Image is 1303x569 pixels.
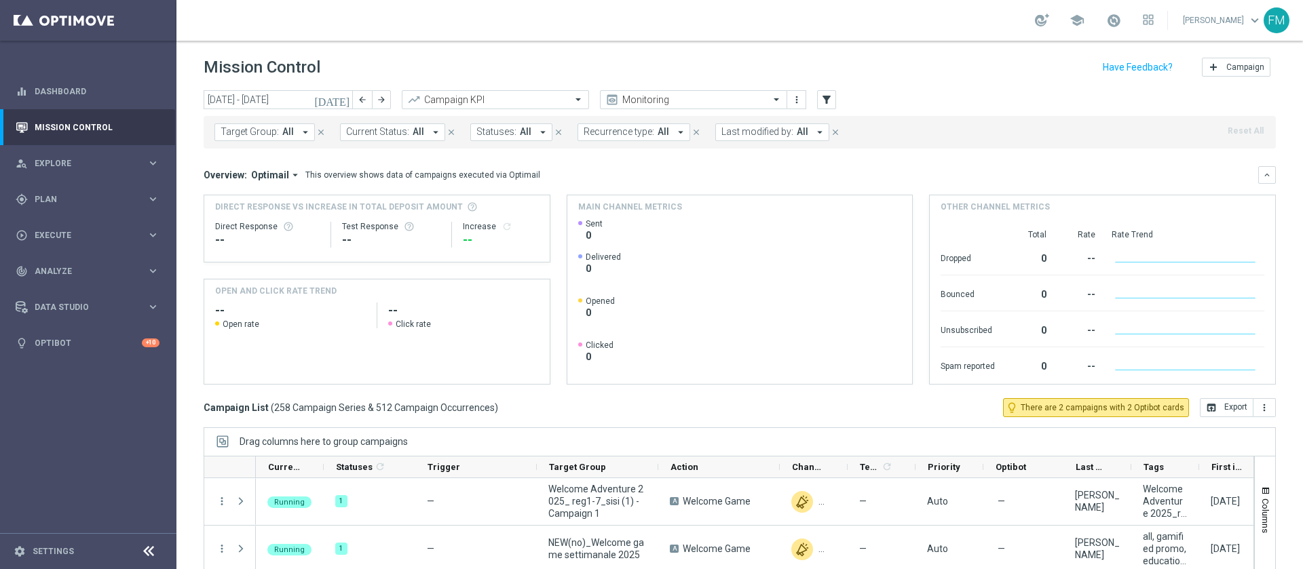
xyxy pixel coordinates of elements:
[147,229,159,241] i: keyboard_arrow_right
[584,126,654,138] span: Recurrence type:
[427,496,434,507] span: —
[941,354,995,376] div: Spam reported
[215,285,337,297] h4: OPEN AND CLICK RATE TREND
[147,157,159,170] i: keyboard_arrow_right
[1011,282,1046,304] div: 0
[413,126,424,138] span: All
[16,85,28,98] i: equalizer
[1143,530,1188,567] span: all, gamified promo, education, starter
[340,123,445,141] button: Current Status: All arrow_drop_down
[35,159,147,168] span: Explore
[215,221,320,232] div: Direct Response
[1260,498,1271,533] span: Columns
[1208,62,1219,73] i: add
[267,495,311,508] colored-tag: Running
[820,94,833,106] i: filter_alt
[15,194,160,205] div: gps_fixed Plan keyboard_arrow_right
[578,123,690,141] button: Recurrence type: All arrow_drop_down
[1011,229,1046,240] div: Total
[814,126,826,138] i: arrow_drop_down
[16,265,147,277] div: Analyze
[552,125,565,140] button: close
[1144,462,1164,472] span: Tags
[35,195,147,203] span: Plan
[721,126,793,138] span: Last modified by:
[586,218,603,229] span: Sent
[998,495,1005,507] span: —
[586,262,621,275] span: 0
[16,73,159,109] div: Dashboard
[1206,402,1217,413] i: open_in_browser
[1143,483,1188,519] span: Welcome Adventure 2025_reg1-7, review exit criteria, Welcome Adventure 2025_ reg1-7_sisi (1)
[1011,354,1046,376] div: 0
[683,495,751,507] span: Welcome Game
[1021,401,1184,414] span: There are 2 campaigns with 2 Optibot cards
[312,90,353,111] button: [DATE]
[402,90,589,109] ng-select: Campaign KPI
[216,543,228,555] button: more_vert
[216,495,228,507] button: more_vert
[791,491,813,513] img: Other
[35,303,147,311] span: Data Studio
[35,325,142,361] a: Optibot
[928,462,960,472] span: Priority
[16,193,28,205] i: gps_fixed
[35,109,159,145] a: Mission Control
[445,125,457,140] button: close
[549,462,606,472] span: Target Group
[996,462,1026,472] span: Optibot
[1063,229,1095,240] div: Rate
[16,109,159,145] div: Mission Control
[941,318,995,340] div: Unsubscribed
[15,230,160,241] div: play_circle_outline Execute keyboard_arrow_right
[859,543,867,555] span: —
[715,123,829,141] button: Last modified by: All arrow_drop_down
[859,495,867,507] span: —
[215,232,320,248] div: --
[1200,398,1253,417] button: open_in_browser Export
[829,125,842,140] button: close
[240,436,408,447] div: Row Groups
[1247,13,1262,28] span: keyboard_arrow_down
[221,126,279,138] span: Target Group:
[1063,354,1095,376] div: --
[346,126,409,138] span: Current Status:
[251,169,289,181] span: Optimail
[791,538,813,560] img: Other
[670,545,679,553] span: A
[1211,462,1244,472] span: First in Range
[690,125,702,140] button: close
[1211,495,1240,507] div: 15 Sep 2025, Monday
[941,246,995,268] div: Dropped
[831,127,840,137] i: close
[396,319,431,330] span: Click rate
[204,169,247,181] h3: Overview:
[204,401,498,414] h3: Campaign List
[495,401,498,414] span: )
[274,401,495,414] span: 258 Campaign Series & 512 Campaign Occurrences
[15,122,160,133] button: Mission Control
[818,538,840,560] img: In-app Inbox
[215,302,366,319] h2: --
[1011,318,1046,340] div: 0
[388,302,539,319] h2: --
[16,301,147,313] div: Data Studio
[16,229,28,241] i: play_circle_outline
[586,296,615,307] span: Opened
[35,267,147,275] span: Analyze
[927,543,948,554] span: Auto
[880,459,892,474] span: Calculate column
[463,221,538,232] div: Increase
[204,58,320,77] h1: Mission Control
[267,543,311,555] colored-tag: Running
[476,126,516,138] span: Statuses:
[35,73,159,109] a: Dashboard
[204,478,256,526] div: Press SPACE to select this row.
[797,126,808,138] span: All
[147,264,159,277] i: keyboard_arrow_right
[430,126,442,138] i: arrow_drop_down
[299,126,311,138] i: arrow_drop_down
